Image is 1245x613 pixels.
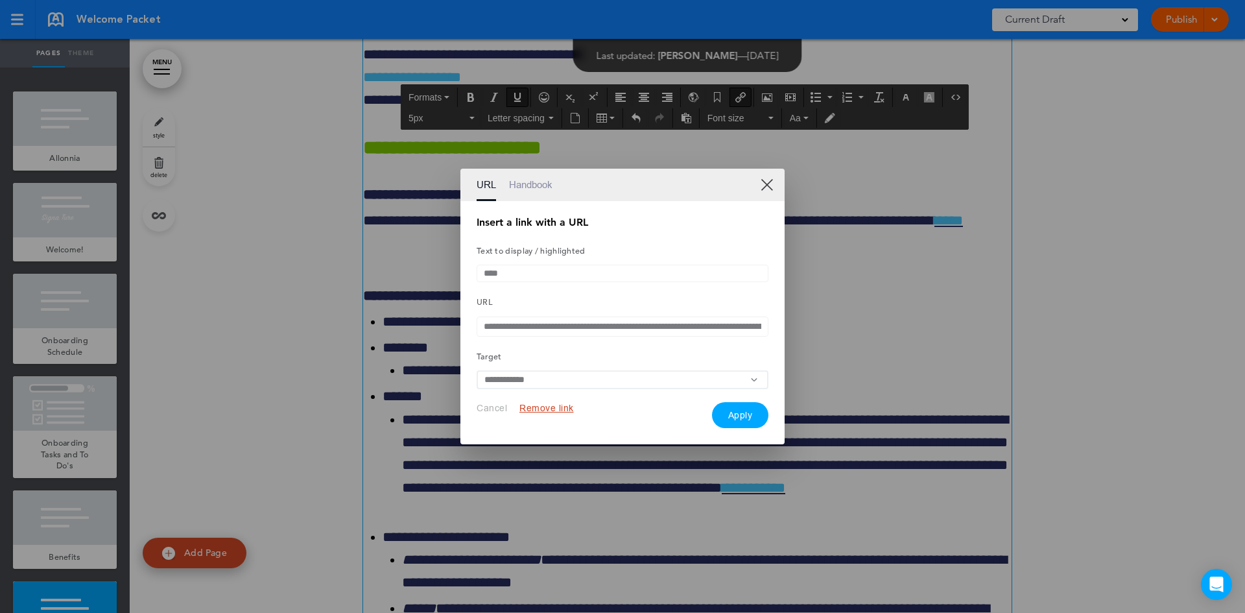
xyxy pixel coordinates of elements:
a: Handbook [509,169,552,201]
button: Apply [712,402,769,428]
div: Open Intercom Messenger [1201,569,1232,600]
a: URL [477,169,496,201]
h1: Insert a link with a URL [477,217,768,228]
button: Cancel [477,402,507,415]
button: Remove link [519,402,574,415]
h5: Target [477,346,768,365]
h5: Text to display / highlighted [477,241,768,259]
h5: URL [477,292,768,310]
a: XX [761,178,773,191]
